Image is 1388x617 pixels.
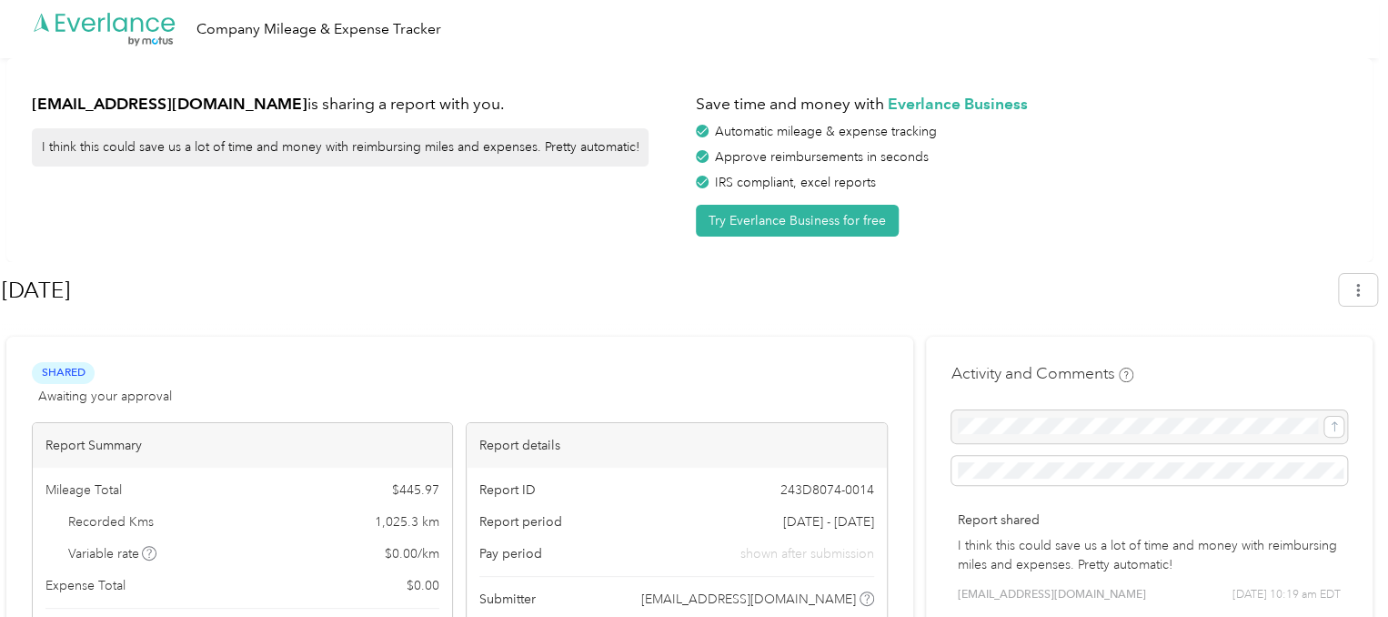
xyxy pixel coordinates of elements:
span: Submitter [479,590,536,609]
h1: Save time and money with [696,93,1347,116]
span: Pay period [479,544,542,563]
span: $ 0.00 [407,576,439,595]
span: $ 445.97 [392,480,439,500]
span: [EMAIL_ADDRESS][DOMAIN_NAME] [958,587,1146,603]
span: [DATE] - [DATE] [783,512,874,531]
span: Report ID [479,480,536,500]
span: Shared [32,362,95,383]
div: I think this could save us a lot of time and money with reimbursing miles and expenses. Pretty au... [32,128,649,167]
strong: Everlance Business [888,94,1028,113]
h1: Sep 2025 [2,268,1326,312]
span: shown after submission [740,544,874,563]
div: Company Mileage & Expense Tracker [196,18,441,41]
strong: [EMAIL_ADDRESS][DOMAIN_NAME] [32,94,307,113]
span: $ 0.00 / km [385,544,439,563]
span: Automatic mileage & expense tracking [715,124,937,139]
p: I think this could save us a lot of time and money with reimbursing miles and expenses. Pretty au... [958,536,1341,574]
div: Report Summary [33,423,452,468]
h4: Activity and Comments [951,362,1133,385]
span: IRS compliant, excel reports [715,175,876,190]
h1: is sharing a report with you. [32,93,683,116]
span: Variable rate [68,544,157,563]
span: Mileage Total [45,480,122,500]
span: Expense Total [45,576,126,595]
span: [DATE] 10:19 am EDT [1232,587,1341,603]
span: [EMAIL_ADDRESS][DOMAIN_NAME] [641,590,856,609]
span: 243D8074-0014 [780,480,874,500]
div: Report details [467,423,886,468]
p: Report shared [958,511,1341,530]
span: Recorded Kms [68,512,154,531]
span: 1,025.3 km [375,512,439,531]
span: Awaiting your approval [38,387,172,406]
span: Report period [479,512,562,531]
span: Approve reimbursements in seconds [715,149,929,165]
button: Try Everlance Business for free [696,205,899,237]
